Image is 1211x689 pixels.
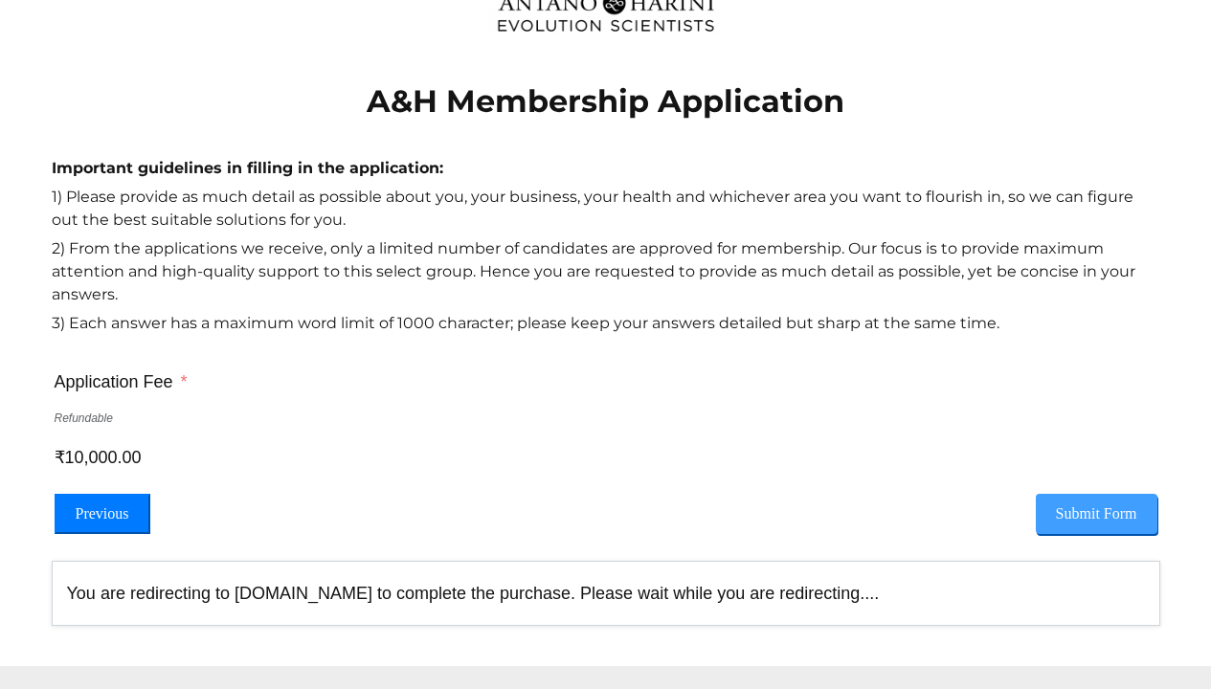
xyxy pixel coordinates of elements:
[52,237,1160,312] p: 2) From the applications we receive, only a limited number of candidates are approved for members...
[55,401,1157,435] div: Refundable
[52,159,443,177] strong: Important guidelines in filling in the application:
[52,186,1160,237] p: 1) Please provide as much detail as possible about you, your business, your health and whichever ...
[52,561,1160,626] div: You are redirecting to [DOMAIN_NAME] to complete the purchase. Please wait while you are redirect...
[55,494,150,534] button: Previous
[1036,494,1157,534] button: Submit Form
[52,312,1160,341] p: 3) Each answer has a maximum word limit of 1000 character; please keep your answers detailed but ...
[55,448,142,467] span: ₹10,000.00
[367,82,844,120] strong: A&H Membership Application
[55,365,188,399] label: Application Fee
